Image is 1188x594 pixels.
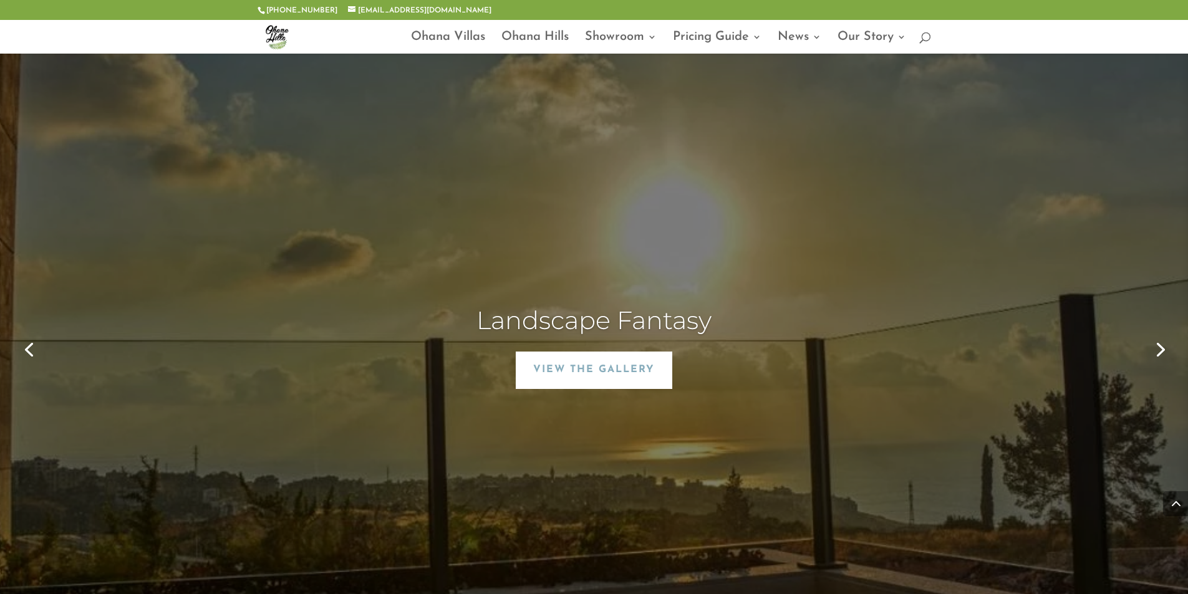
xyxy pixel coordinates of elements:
a: News [778,32,821,54]
a: Pricing Guide [673,32,761,54]
a: View The Gallery [516,352,672,390]
a: [EMAIL_ADDRESS][DOMAIN_NAME] [348,7,491,14]
a: Landscape Fantasy [476,305,712,335]
a: Ohana Hills [501,32,569,54]
a: Our Story [838,32,906,54]
img: ohana-hills [260,20,294,54]
a: Ohana Villas [411,32,485,54]
a: Showroom [585,32,657,54]
a: [PHONE_NUMBER] [266,7,337,14]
